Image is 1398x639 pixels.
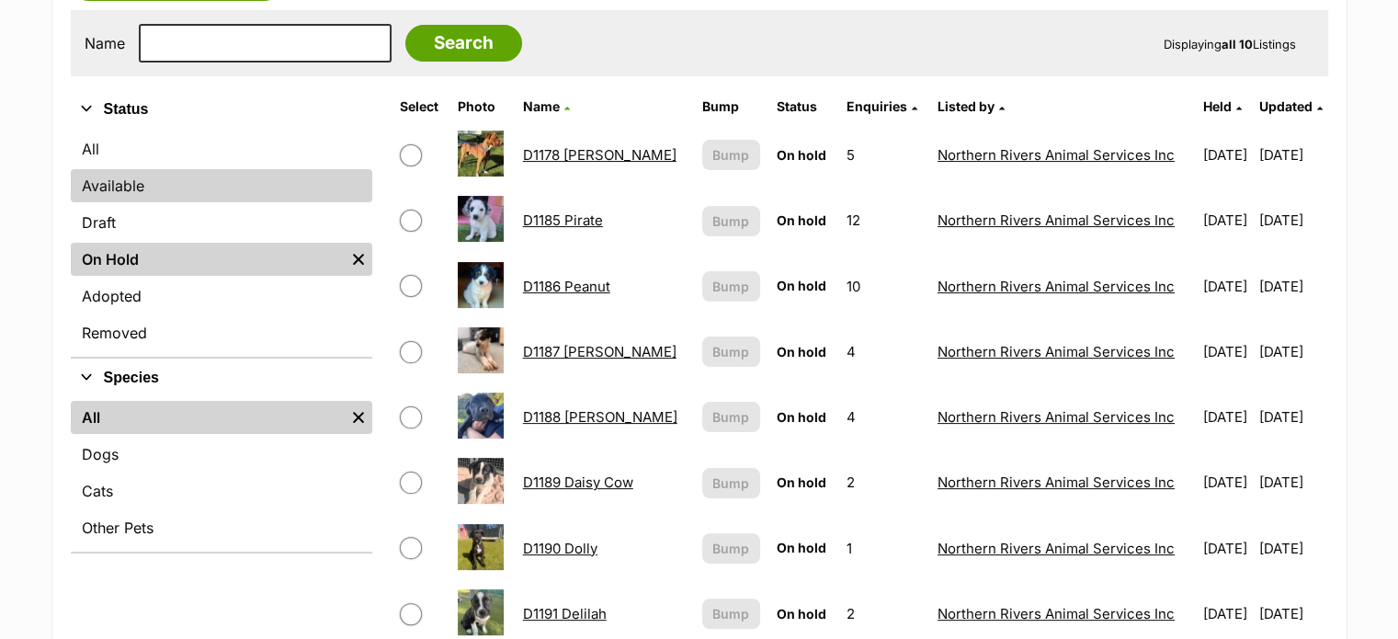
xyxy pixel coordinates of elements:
[1196,188,1257,252] td: [DATE]
[71,243,345,276] a: On Hold
[1203,98,1242,114] a: Held
[938,408,1175,426] a: Northern Rivers Animal Services Inc
[71,129,372,357] div: Status
[71,474,372,508] a: Cats
[1259,451,1325,514] td: [DATE]
[1259,255,1325,318] td: [DATE]
[839,517,928,580] td: 1
[938,146,1175,164] a: Northern Rivers Animal Services Inc
[777,540,826,555] span: On hold
[712,342,749,361] span: Bump
[777,606,826,622] span: On hold
[1259,98,1313,114] span: Updated
[695,92,768,121] th: Bump
[1196,123,1257,187] td: [DATE]
[523,343,676,360] a: D1187 [PERSON_NAME]
[847,98,907,114] span: translation missing: en.admin.listings.index.attributes.enquiries
[71,397,372,552] div: Species
[938,343,1175,360] a: Northern Rivers Animal Services Inc
[702,402,761,432] button: Bump
[71,132,372,165] a: All
[71,438,372,471] a: Dogs
[523,605,607,622] a: D1191 Delilah
[938,98,995,114] span: Listed by
[702,599,761,629] button: Bump
[777,212,826,228] span: On hold
[839,385,928,449] td: 4
[712,211,749,231] span: Bump
[345,243,372,276] a: Remove filter
[1164,37,1296,51] span: Displaying Listings
[71,280,372,313] a: Adopted
[523,278,610,295] a: D1186 Peanut
[702,533,761,564] button: Bump
[71,169,372,202] a: Available
[71,316,372,349] a: Removed
[392,92,449,121] th: Select
[712,539,749,558] span: Bump
[712,604,749,623] span: Bump
[839,188,928,252] td: 12
[1196,385,1257,449] td: [DATE]
[702,271,761,302] button: Bump
[1259,123,1325,187] td: [DATE]
[702,337,761,367] button: Bump
[1259,385,1325,449] td: [DATE]
[1259,517,1325,580] td: [DATE]
[1259,188,1325,252] td: [DATE]
[938,474,1175,491] a: Northern Rivers Animal Services Inc
[712,474,749,493] span: Bump
[839,123,928,187] td: 5
[938,211,1175,229] a: Northern Rivers Animal Services Inc
[777,344,826,359] span: On hold
[769,92,836,121] th: Status
[71,206,372,239] a: Draft
[777,474,826,490] span: On hold
[71,401,345,434] a: All
[839,320,928,383] td: 4
[777,409,826,425] span: On hold
[523,408,677,426] a: D1188 [PERSON_NAME]
[702,140,761,170] button: Bump
[523,474,633,491] a: D1189 Daisy Cow
[1196,320,1257,383] td: [DATE]
[777,278,826,293] span: On hold
[71,366,372,390] button: Species
[702,468,761,498] button: Bump
[1196,517,1257,580] td: [DATE]
[777,147,826,163] span: On hold
[1196,451,1257,514] td: [DATE]
[712,277,749,296] span: Bump
[450,92,514,121] th: Photo
[523,540,597,557] a: D1190 Dolly
[702,206,761,236] button: Bump
[712,407,749,427] span: Bump
[85,35,125,51] label: Name
[1259,98,1323,114] a: Updated
[938,98,1005,114] a: Listed by
[405,25,522,62] input: Search
[839,451,928,514] td: 2
[71,97,372,121] button: Status
[1196,255,1257,318] td: [DATE]
[345,401,372,434] a: Remove filter
[71,511,372,544] a: Other Pets
[839,255,928,318] td: 10
[523,146,676,164] a: D1178 [PERSON_NAME]
[523,211,603,229] a: D1185 Pirate
[523,98,560,114] span: Name
[712,145,749,165] span: Bump
[1259,320,1325,383] td: [DATE]
[1203,98,1232,114] span: Held
[938,605,1175,622] a: Northern Rivers Animal Services Inc
[938,540,1175,557] a: Northern Rivers Animal Services Inc
[1222,37,1253,51] strong: all 10
[523,98,570,114] a: Name
[938,278,1175,295] a: Northern Rivers Animal Services Inc
[847,98,917,114] a: Enquiries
